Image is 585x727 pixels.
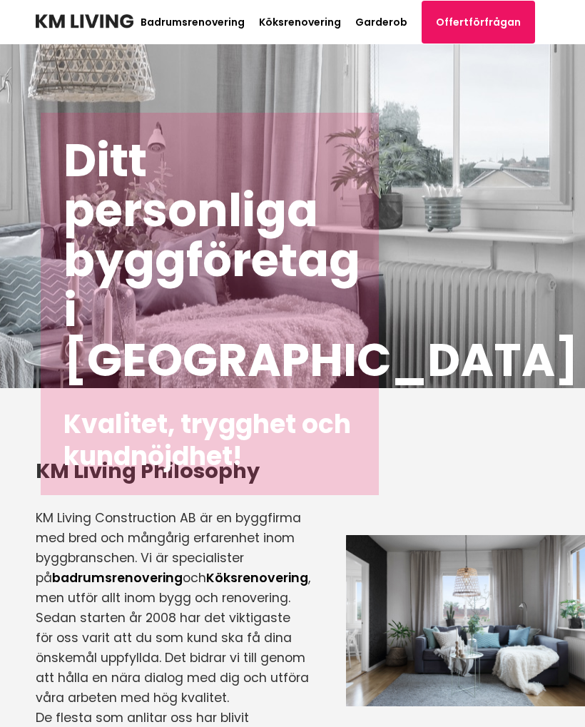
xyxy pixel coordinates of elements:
[52,569,183,586] a: badrumsrenovering
[422,1,535,44] a: Offertförfrågan
[63,136,356,385] h1: Ditt personliga byggföretag i [GEOGRAPHIC_DATA]
[141,15,245,29] a: Badrumsrenovering
[36,14,133,29] img: KM Living
[63,408,356,472] h2: Kvalitet, trygghet och kundnöjdhet!
[206,569,308,586] a: Köksrenovering
[259,15,341,29] a: Köksrenovering
[355,15,407,29] a: Garderob
[36,457,310,485] h3: KM Living Philosophy
[36,608,310,708] p: Sedan starten år 2008 har det viktigaste för oss varit att du som kund ska få dina önskemål uppfy...
[36,508,310,608] p: KM Living Construction AB är en byggfirma med bred och mångårig erfarenhet inom byggbranschen. Vi...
